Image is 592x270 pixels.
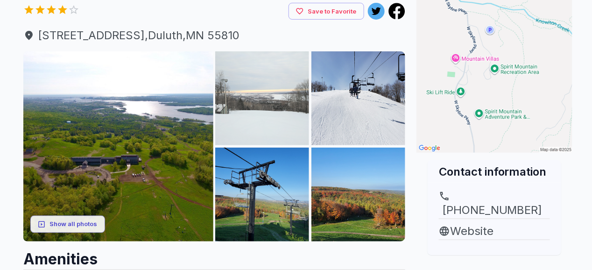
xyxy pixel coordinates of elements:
[23,242,405,270] h2: Amenities
[439,223,550,240] a: Website
[215,148,309,242] img: AAcXr8rPf8nArDdxeslEJ0_fT11RYkSbdrkKpypsy-e-3gFebbNrev8EKBGvpDDvsxnOv1FygRekq_arn1THwOSwMhm3eruAf...
[23,27,405,44] span: [STREET_ADDRESS] , Duluth , MN 55810
[289,3,364,20] button: Save to Favorite
[311,51,405,145] img: AAcXr8r-6gc5ZVNhrgXvLf3Gt4hNqYswOFpldQf3ht0OVQwb-SKwfGUvPYT1672njSB3lIb5jDxNEePVNXMyuVfmnkj2v3EdW...
[439,191,550,219] a: [PHONE_NUMBER]
[23,27,405,44] a: [STREET_ADDRESS],Duluth,MN 55810
[30,216,105,233] button: Show all photos
[23,51,213,242] img: AAcXr8qGJ0EFvhNSUt_lY9QrSGehUQtYpsq1-492PX0xEC6jcer2V2Gfd1D41ZDI4ksgfwYoOATGkfmxYBVW7TEMfHz4m80EO...
[215,51,309,145] img: AAcXr8rN7_tjWrS3x3pHP14jePdkC5aGiBROYiU7YZUyxSdPr4Zlij1Dz-G7Z4qvUCQfFWmY06A3v1tKhrWZ93ZPIe81urv2V...
[311,148,405,242] img: AAcXr8qIdxw90Qgf8j0x4unqIUWYOnvQvakmB-zeaWjvWu3HF66flb0n3I3hkWQZEkzYqoJS99JZhgstgCXqxfiHbfj0-2Iyi...
[439,164,550,179] h2: Contact information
